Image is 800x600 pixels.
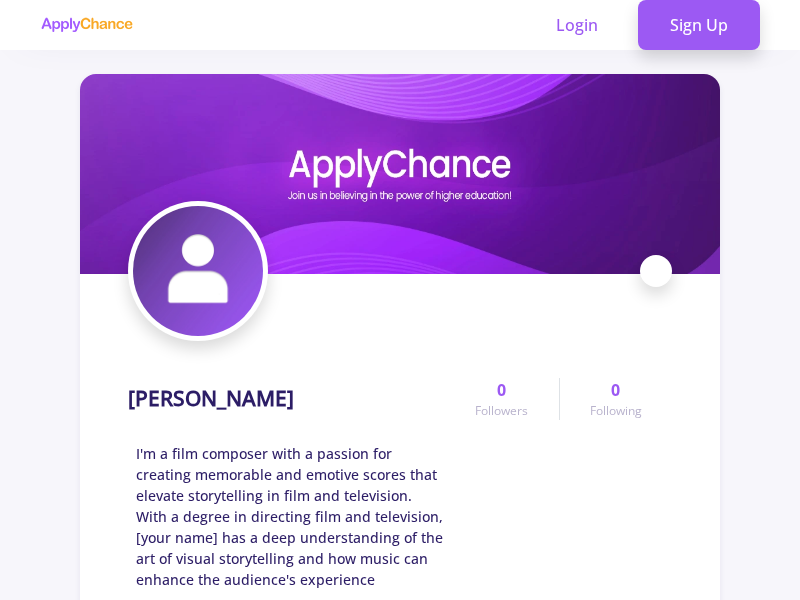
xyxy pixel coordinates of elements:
img: Alireza Hosseinicover image [80,74,720,274]
span: Followers [475,402,528,420]
span: Following [590,402,642,420]
a: 0Following [559,378,672,420]
span: I'm a film composer with a passion for creating memorable and emotive scores that elevate storyte... [136,443,445,590]
h1: [PERSON_NAME] [128,386,294,411]
img: applychance logo text only [40,17,133,33]
img: Alireza Hosseiniavatar [133,206,263,336]
a: 0Followers [445,378,558,420]
span: 0 [497,378,506,402]
span: 0 [611,378,620,402]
